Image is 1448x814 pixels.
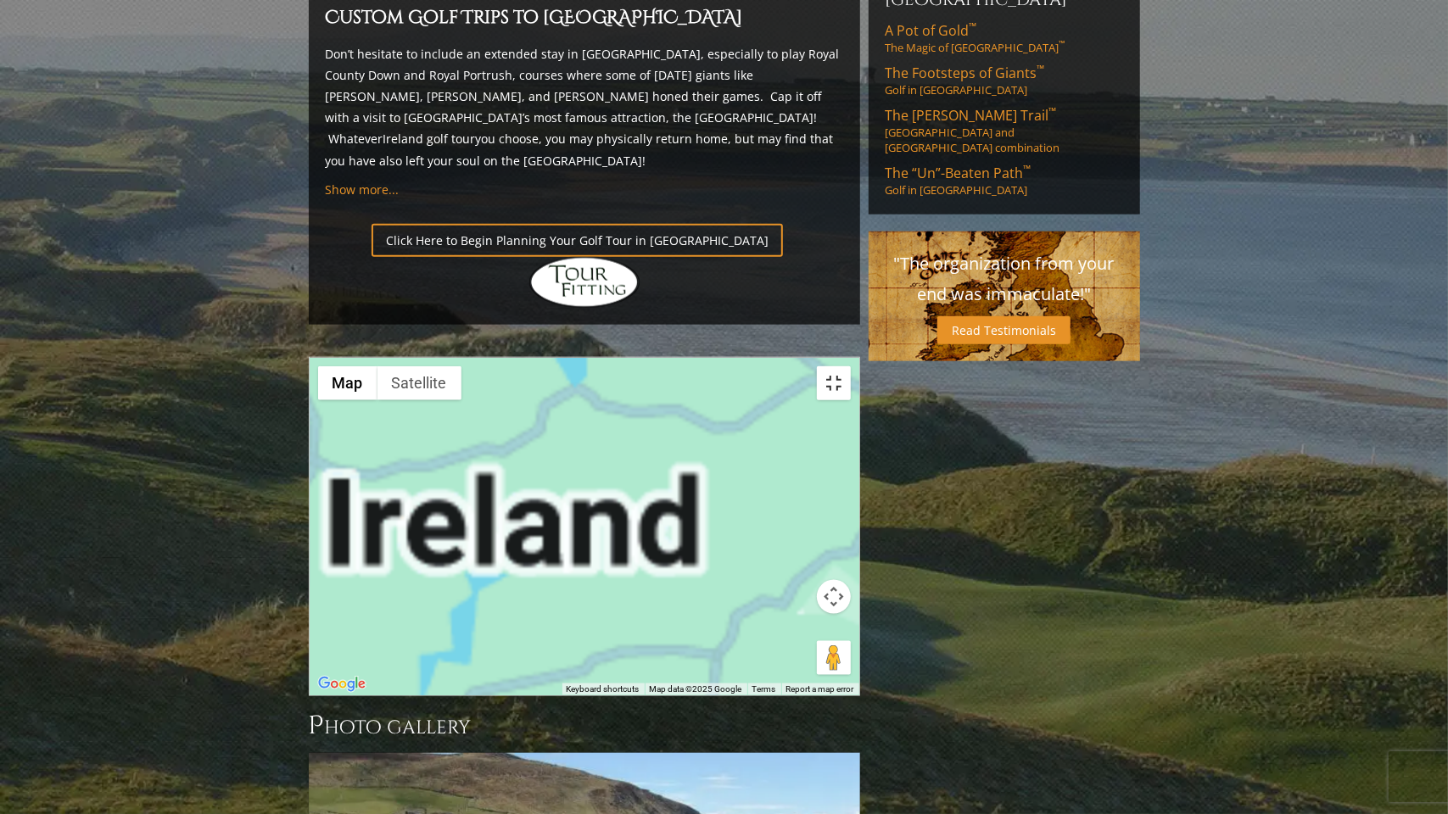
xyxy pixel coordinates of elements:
a: Click Here to Begin Planning Your Golf Tour in [GEOGRAPHIC_DATA] [372,224,783,257]
a: The “Un”-Beaten Path™Golf in [GEOGRAPHIC_DATA] [886,164,1123,198]
span: A Pot of Gold [886,21,977,40]
a: Ireland golf tour [383,131,476,147]
span: The Footsteps of Giants [886,64,1045,82]
span: The [PERSON_NAME] Trail [886,106,1057,125]
img: Google [314,673,370,695]
sup: ™ [1059,39,1065,50]
button: Keyboard shortcuts [567,683,640,695]
h3: Photo Gallery [309,709,860,743]
a: Read Testimonials [937,316,1071,344]
sup: ™ [1037,62,1045,76]
a: The [PERSON_NAME] Trail™[GEOGRAPHIC_DATA] and [GEOGRAPHIC_DATA] combination [886,106,1123,155]
a: Report a map error [786,684,854,694]
sup: ™ [970,20,977,34]
button: Show satellite imagery [377,366,461,400]
sup: ™ [1049,104,1057,119]
a: Terms (opens in new tab) [752,684,776,694]
a: Open this area in Google Maps (opens a new window) [314,673,370,695]
span: The “Un”-Beaten Path [886,164,1031,182]
button: Drag Pegman onto the map to open Street View [817,641,851,675]
button: Toggle fullscreen view [817,366,851,400]
p: "The organization from your end was immaculate!" [886,248,1123,309]
a: A Pot of Gold™The Magic of [GEOGRAPHIC_DATA]™ [886,21,1123,55]
a: Show more... [326,181,400,198]
button: Map camera controls [817,580,851,614]
h2: Custom Golf Trips to [GEOGRAPHIC_DATA] [326,4,843,33]
sup: ™ [1024,162,1031,176]
span: Map data ©2025 Google [650,684,742,694]
a: The Footsteps of Giants™Golf in [GEOGRAPHIC_DATA] [886,64,1123,98]
p: Don’t hesitate to include an extended stay in [GEOGRAPHIC_DATA], especially to play Royal County ... [326,43,843,171]
img: Hidden Links [529,257,640,308]
button: Show street map [318,366,377,400]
